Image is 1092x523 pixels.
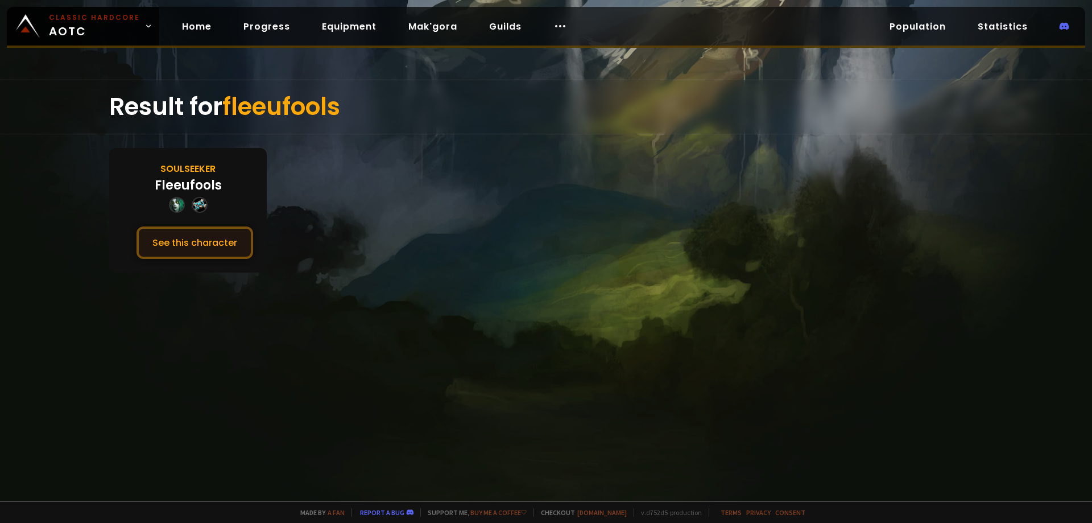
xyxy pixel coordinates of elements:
a: [DOMAIN_NAME] [577,508,627,517]
div: Result for [109,80,983,134]
a: Progress [234,15,299,38]
a: Terms [721,508,742,517]
a: Buy me a coffee [470,508,527,517]
a: Guilds [480,15,531,38]
a: Equipment [313,15,386,38]
a: Report a bug [360,508,404,517]
button: See this character [136,227,253,259]
a: Home [173,15,221,38]
a: a fan [328,508,345,517]
a: Population [880,15,955,38]
a: Statistics [969,15,1037,38]
small: Classic Hardcore [49,13,140,23]
span: Checkout [533,508,627,517]
span: v. d752d5 - production [634,508,702,517]
span: Made by [293,508,345,517]
a: Classic HardcoreAOTC [7,7,159,46]
div: Soulseeker [160,162,216,176]
a: Consent [775,508,805,517]
div: Fleeufools [155,176,222,195]
span: Support me, [420,508,527,517]
span: fleeufools [222,90,340,123]
a: Privacy [746,508,771,517]
span: AOTC [49,13,140,40]
a: Mak'gora [399,15,466,38]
